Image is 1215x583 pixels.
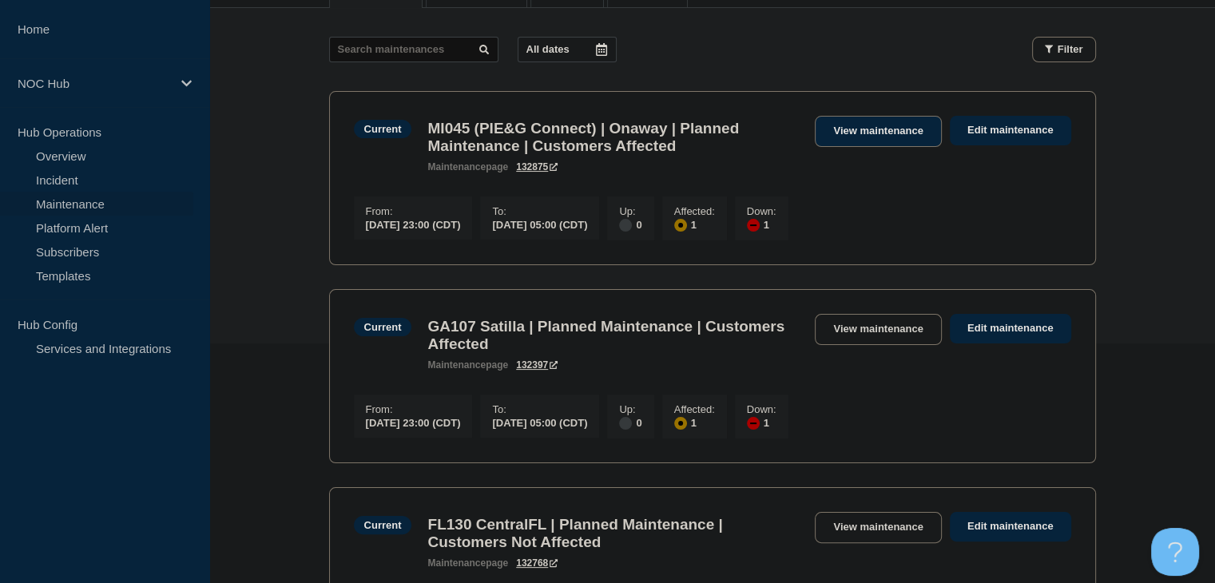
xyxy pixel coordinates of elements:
div: [DATE] 05:00 (CDT) [492,415,587,429]
a: Edit maintenance [950,512,1071,541]
div: down [747,219,760,232]
a: 132875 [516,161,558,173]
div: [DATE] 23:00 (CDT) [366,217,461,231]
p: All dates [526,43,570,55]
div: affected [674,417,687,430]
p: Affected : [674,205,715,217]
h3: MI045 (PIE&G Connect) | Onaway | Planned Maintenance | Customers Affected [427,120,799,155]
p: Affected : [674,403,715,415]
p: From : [366,403,461,415]
input: Search maintenances [329,37,498,62]
a: View maintenance [815,314,941,345]
a: 132768 [516,557,558,569]
p: Down : [747,205,776,217]
p: NOC Hub [18,77,171,90]
p: Up : [619,205,641,217]
p: Down : [747,403,776,415]
span: maintenance [427,161,486,173]
div: 0 [619,415,641,430]
button: All dates [518,37,617,62]
div: 0 [619,217,641,232]
a: 132397 [516,359,558,371]
span: maintenance [427,359,486,371]
div: Current [364,519,402,531]
p: To : [492,205,587,217]
div: 1 [747,415,776,430]
p: From : [366,205,461,217]
div: Current [364,123,402,135]
iframe: Help Scout Beacon - Open [1151,528,1199,576]
div: 1 [674,217,715,232]
p: page [427,359,508,371]
span: Filter [1058,43,1083,55]
button: Filter [1032,37,1096,62]
div: disabled [619,417,632,430]
a: Edit maintenance [950,116,1071,145]
p: page [427,161,508,173]
div: affected [674,219,687,232]
a: Edit maintenance [950,314,1071,343]
div: 1 [747,217,776,232]
div: disabled [619,219,632,232]
div: down [747,417,760,430]
div: Current [364,321,402,333]
p: page [427,557,508,569]
div: 1 [674,415,715,430]
h3: GA107 Satilla | Planned Maintenance | Customers Affected [427,318,799,353]
h3: FL130 CentralFL | Planned Maintenance | Customers Not Affected [427,516,799,551]
p: To : [492,403,587,415]
div: [DATE] 05:00 (CDT) [492,217,587,231]
p: Up : [619,403,641,415]
a: View maintenance [815,512,941,543]
span: maintenance [427,557,486,569]
a: View maintenance [815,116,941,147]
div: [DATE] 23:00 (CDT) [366,415,461,429]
